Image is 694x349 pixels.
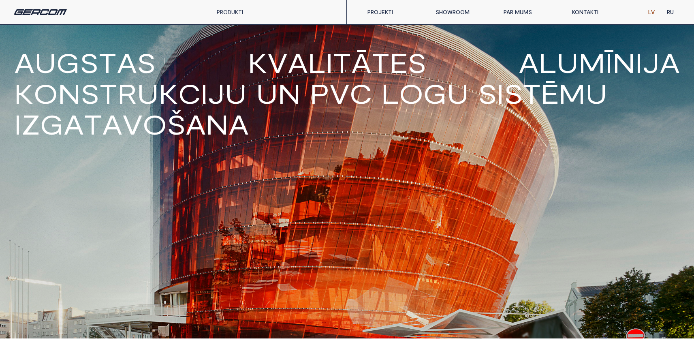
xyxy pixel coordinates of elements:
[498,4,566,20] a: PAR MUMS
[34,49,56,76] span: u
[102,110,122,138] span: A
[613,49,635,76] span: n
[478,79,497,107] span: s
[84,110,102,138] span: T
[660,49,680,76] span: a
[642,4,661,20] a: LV
[228,110,249,138] span: A
[137,49,156,76] span: s
[351,49,372,76] span: ā
[329,79,350,107] span: V
[217,9,243,15] a: PRODUKTI
[447,79,469,107] span: u
[14,110,21,138] span: I
[519,49,539,76] span: a
[201,79,208,107] span: i
[661,4,680,20] a: RU
[14,49,34,76] span: A
[381,79,399,107] span: l
[579,49,605,76] span: m
[206,110,228,138] span: N
[643,49,660,76] span: j
[635,49,643,76] span: i
[559,79,585,107] span: m
[310,79,329,107] span: P
[617,79,638,107] span: V
[137,79,159,107] span: u
[143,110,167,138] span: O
[167,110,186,138] span: Š
[40,110,64,138] span: G
[585,79,607,107] span: u
[34,79,58,107] span: o
[178,79,201,107] span: c
[208,79,225,107] span: j
[122,110,143,138] span: V
[159,79,178,107] span: k
[408,49,426,76] span: s
[605,49,613,76] span: ī
[350,79,372,107] span: C
[539,49,557,76] span: l
[278,79,301,107] span: n
[267,49,288,76] span: v
[504,79,523,107] span: s
[248,49,267,76] span: k
[566,4,634,20] a: KONTAKTI
[56,49,80,76] span: g
[541,79,559,107] span: ē
[117,79,137,107] span: r
[308,49,326,76] span: l
[80,49,98,76] span: s
[81,79,99,107] span: s
[14,79,34,107] span: k
[557,49,579,76] span: u
[399,79,423,107] span: o
[186,110,206,138] span: A
[361,4,429,20] a: PROJEKTI
[333,49,351,76] span: t
[423,79,447,107] span: g
[288,49,308,76] span: a
[64,110,84,138] span: A
[429,4,498,20] a: SHOWROOM
[497,79,504,107] span: i
[117,49,137,76] span: a
[256,79,278,107] span: u
[21,110,40,138] span: Z
[390,49,408,76] span: e
[638,79,659,107] span: V
[523,79,541,107] span: t
[99,79,117,107] span: t
[58,79,81,107] span: n
[98,49,117,76] span: t
[372,49,390,76] span: t
[326,49,333,76] span: i
[659,79,680,107] span: V
[225,79,247,107] span: u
